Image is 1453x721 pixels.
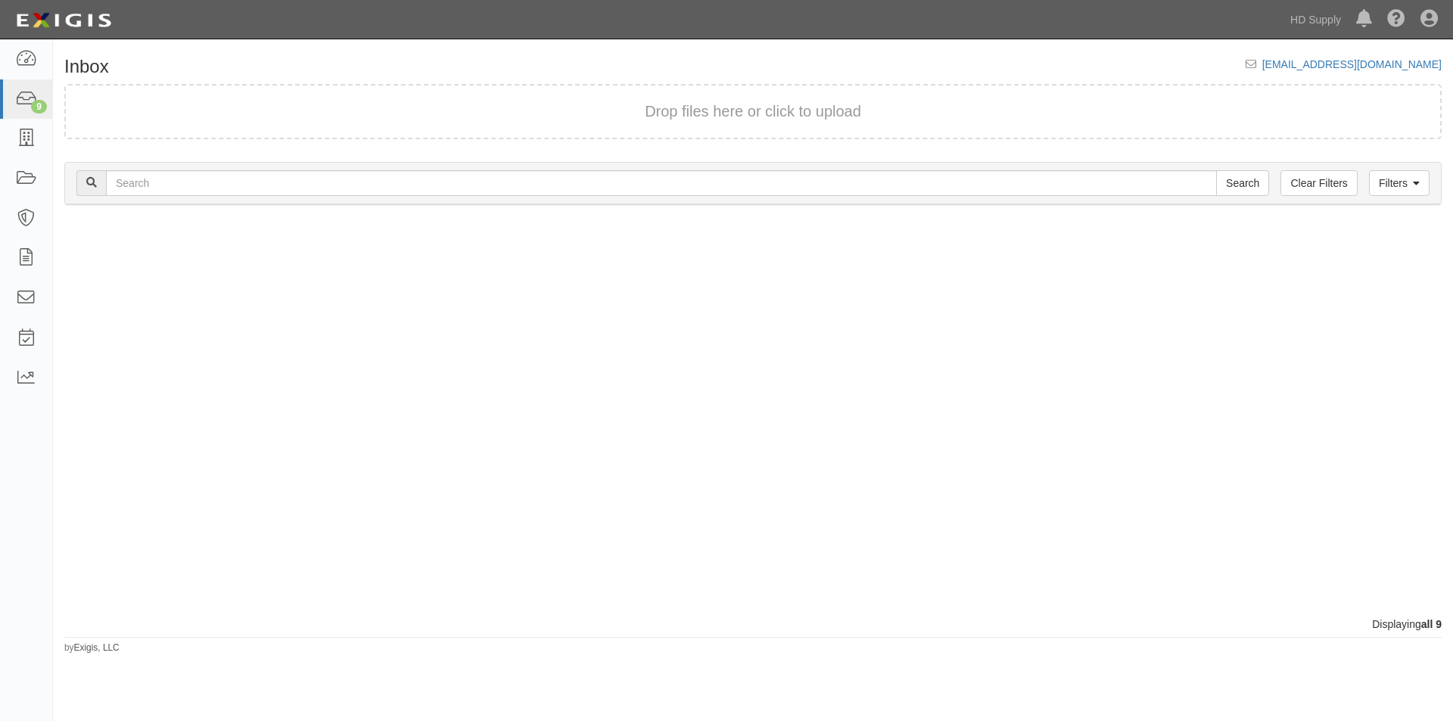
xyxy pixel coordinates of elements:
[31,100,47,113] div: 9
[1283,5,1349,35] a: HD Supply
[1369,170,1430,196] a: Filters
[1421,618,1442,630] b: all 9
[106,170,1217,196] input: Search
[1387,11,1405,29] i: Help Center - Complianz
[645,101,861,123] button: Drop files here or click to upload
[1216,170,1269,196] input: Search
[53,617,1453,632] div: Displaying
[64,642,120,654] small: by
[64,57,109,76] h1: Inbox
[1262,58,1442,70] a: [EMAIL_ADDRESS][DOMAIN_NAME]
[74,642,120,653] a: Exigis, LLC
[1280,170,1357,196] a: Clear Filters
[11,7,116,34] img: logo-5460c22ac91f19d4615b14bd174203de0afe785f0fc80cf4dbbc73dc1793850b.png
